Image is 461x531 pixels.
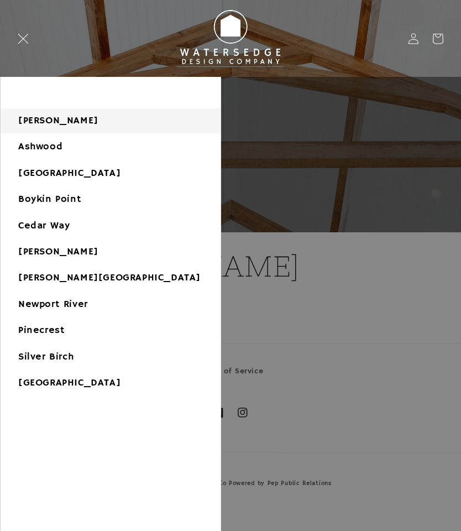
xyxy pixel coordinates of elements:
[1,214,221,238] a: Cedar Way
[1,318,221,343] a: Pinecrest
[1,187,221,212] a: Boykin Point
[1,345,221,369] a: Silver Birch
[1,371,221,395] a: [GEOGRAPHIC_DATA]
[1,161,221,186] a: [GEOGRAPHIC_DATA]
[1,85,221,108] button: Gallery
[1,292,221,317] a: Newport River
[11,27,35,51] summary: Menu
[170,4,291,73] img: Watersedge Design Co
[1,240,221,264] a: [PERSON_NAME]
[1,134,221,159] a: Ashwood
[1,265,221,290] a: [PERSON_NAME][GEOGRAPHIC_DATA]
[1,108,221,133] a: [PERSON_NAME]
